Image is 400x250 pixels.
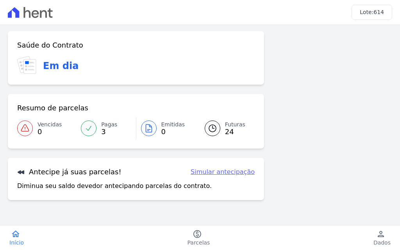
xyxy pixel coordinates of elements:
[376,229,386,239] i: person
[11,229,20,239] i: home
[9,239,24,246] span: Início
[17,181,212,191] p: Diminua seu saldo devedor antecipando parcelas do contrato.
[37,121,62,129] span: Vencidas
[178,229,220,246] a: paidParcelas
[195,117,255,139] a: Futuras 24
[17,103,88,113] h3: Resumo de parcelas
[161,121,185,129] span: Emitidas
[76,117,136,139] a: Pagas 3
[37,129,62,135] span: 0
[373,239,391,246] span: Dados
[225,121,245,129] span: Futuras
[17,167,121,177] h3: Antecipe já suas parcelas!
[364,229,400,246] a: personDados
[193,229,202,239] i: paid
[191,167,255,177] a: Simular antecipação
[101,129,117,135] span: 3
[225,129,245,135] span: 24
[43,59,79,73] h3: Em dia
[136,117,195,139] a: Emitidas 0
[187,239,210,246] span: Parcelas
[360,8,384,16] h3: Lote:
[101,121,117,129] span: Pagas
[161,129,185,135] span: 0
[17,117,76,139] a: Vencidas 0
[373,9,384,15] span: 614
[17,41,83,50] h3: Saúde do Contrato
